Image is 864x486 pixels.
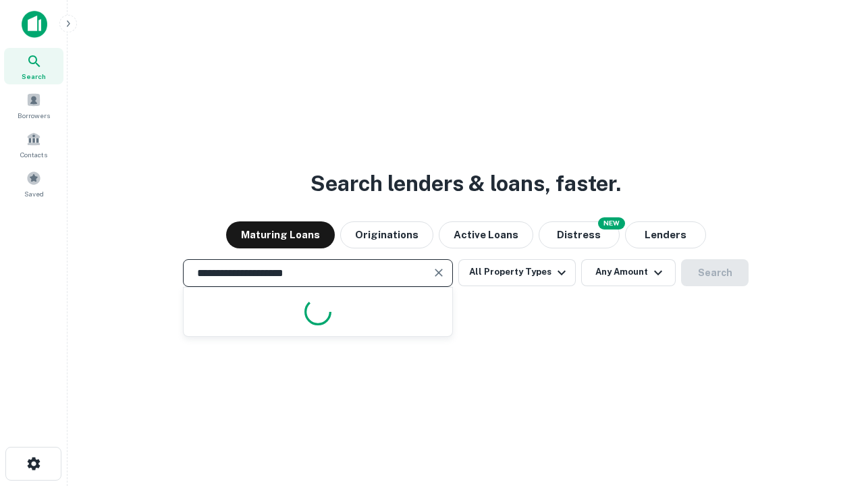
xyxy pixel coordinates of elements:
span: Saved [24,188,44,199]
button: All Property Types [458,259,576,286]
div: NEW [598,217,625,230]
button: Active Loans [439,221,533,248]
span: Borrowers [18,110,50,121]
iframe: Chat Widget [796,378,864,443]
a: Search [4,48,63,84]
span: Contacts [20,149,47,160]
button: Any Amount [581,259,676,286]
button: Search distressed loans with lien and other non-mortgage details. [539,221,620,248]
a: Contacts [4,126,63,163]
h3: Search lenders & loans, faster. [310,167,621,200]
img: capitalize-icon.png [22,11,47,38]
a: Borrowers [4,87,63,124]
button: Clear [429,263,448,282]
span: Search [22,71,46,82]
button: Maturing Loans [226,221,335,248]
button: Lenders [625,221,706,248]
a: Saved [4,165,63,202]
button: Originations [340,221,433,248]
